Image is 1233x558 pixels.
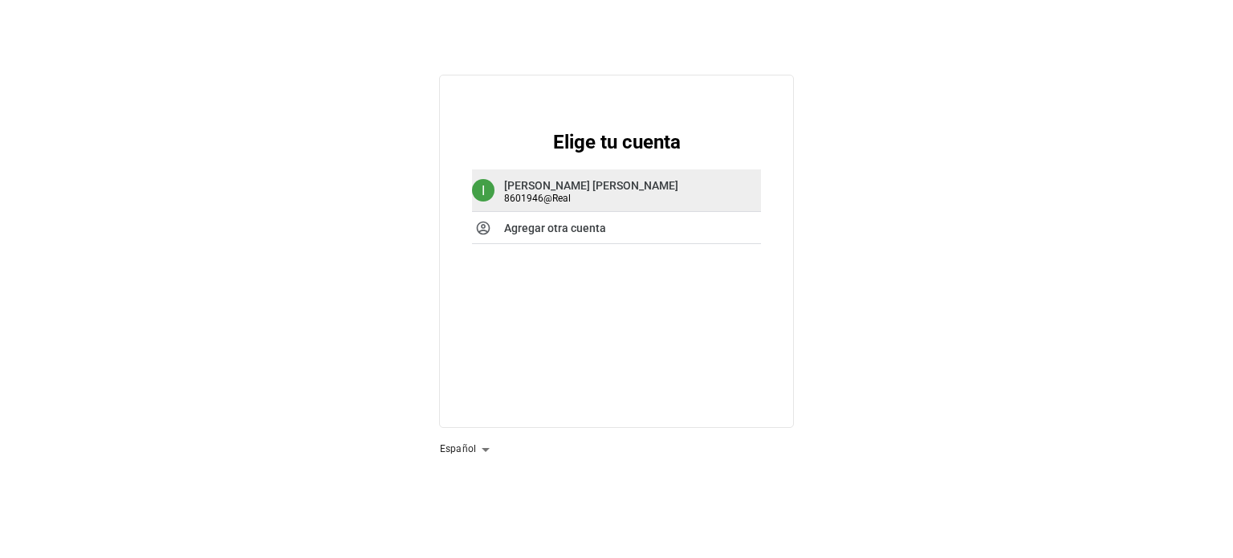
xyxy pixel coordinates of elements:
[553,131,681,153] font: Elige tu cuenta
[504,179,678,192] font: [PERSON_NAME] [PERSON_NAME]
[543,193,552,204] font: @
[440,443,476,454] font: Español
[504,193,543,204] font: 8601946
[440,437,495,462] div: Español
[552,193,571,204] font: Real
[482,183,485,198] font: I
[504,222,606,234] font: Agregar otra cuenta
[616,114,617,115] img: ACwAAAAAAQABAAACADs=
